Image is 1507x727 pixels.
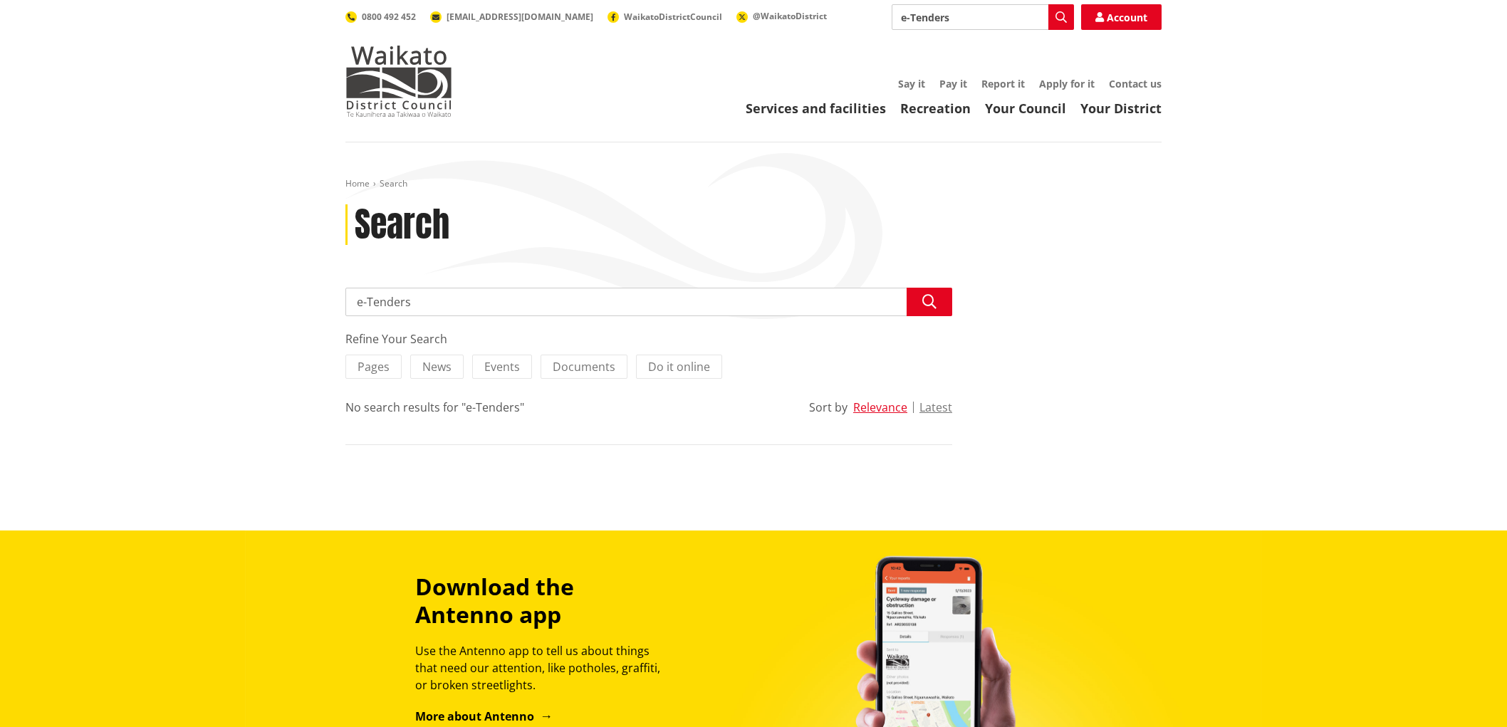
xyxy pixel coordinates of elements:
a: Say it [898,77,925,90]
a: Recreation [900,100,971,117]
span: Events [484,359,520,375]
a: [EMAIL_ADDRESS][DOMAIN_NAME] [430,11,593,23]
a: Report it [981,77,1025,90]
span: Do it online [648,359,710,375]
a: Pay it [939,77,967,90]
span: News [422,359,452,375]
p: Use the Antenno app to tell us about things that need our attention, like potholes, graffiti, or ... [415,642,673,694]
a: Your Council [985,100,1066,117]
input: Search input [892,4,1074,30]
span: WaikatoDistrictCouncil [624,11,722,23]
a: Services and facilities [746,100,886,117]
a: WaikatoDistrictCouncil [608,11,722,23]
span: Pages [358,359,390,375]
span: @WaikatoDistrict [753,10,827,22]
img: Waikato District Council - Te Kaunihera aa Takiwaa o Waikato [345,46,452,117]
a: Your District [1080,100,1162,117]
a: More about Antenno [415,708,553,724]
a: @WaikatoDistrict [736,10,827,22]
button: Relevance [853,401,907,414]
h3: Download the Antenno app [415,573,673,628]
span: Search [380,177,407,189]
a: Apply for it [1039,77,1095,90]
nav: breadcrumb [345,178,1162,190]
a: Home [345,177,370,189]
a: Account [1081,4,1162,30]
a: 0800 492 452 [345,11,416,23]
span: [EMAIL_ADDRESS][DOMAIN_NAME] [447,11,593,23]
div: Sort by [809,399,848,416]
h1: Search [355,204,449,246]
span: Documents [553,359,615,375]
span: 0800 492 452 [362,11,416,23]
div: No search results for "e-Tenders" [345,399,524,416]
a: Contact us [1109,77,1162,90]
div: Refine Your Search [345,330,952,347]
input: Search input [345,288,952,316]
button: Latest [919,401,952,414]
